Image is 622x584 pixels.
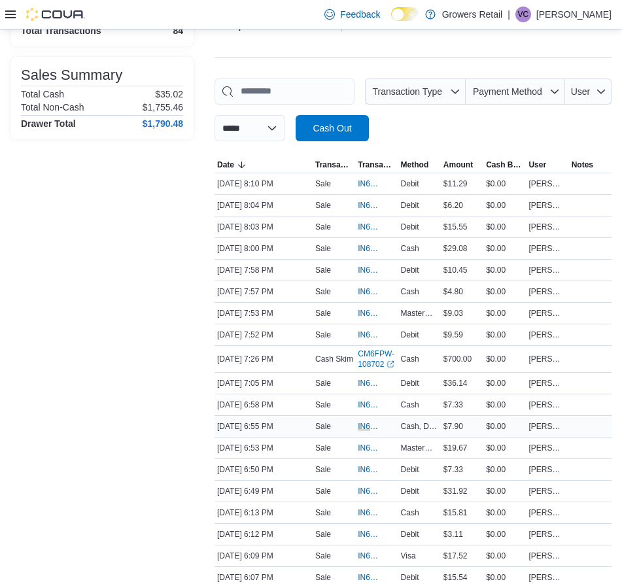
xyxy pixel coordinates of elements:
span: $11.29 [443,179,468,189]
span: [PERSON_NAME] [528,486,566,496]
div: [DATE] 7:05 PM [215,375,313,391]
div: [DATE] 8:00 PM [215,241,313,256]
span: [PERSON_NAME] [528,265,566,275]
img: Cova [26,8,85,21]
span: IN6FPW-2029927 [358,572,382,583]
button: IN6FPW-2029938 [358,526,395,542]
span: IN6FPW-2029940 [358,507,382,518]
span: Debit [401,378,419,388]
h4: $1,790.48 [143,118,183,129]
span: Method [401,160,429,170]
div: $0.00 [483,305,526,321]
span: Debit [401,179,419,189]
div: $0.00 [483,327,526,343]
button: IN6FPW-2030006 [358,440,395,456]
span: [PERSON_NAME] [528,330,566,340]
p: Sale [315,443,331,453]
span: User [528,160,546,170]
span: Debit [401,464,419,475]
p: Sale [315,308,331,318]
p: Sale [315,222,331,232]
span: [PERSON_NAME] [528,443,566,453]
button: IN6FPW-2030107 [358,198,395,213]
div: $0.00 [483,241,526,256]
p: Cash Skim To Safe [315,354,382,364]
span: Cash [401,286,419,297]
span: $15.81 [443,507,468,518]
button: Notes [569,157,612,173]
span: IN6FPW-2030080 [358,330,382,340]
span: IN6FPW-2030107 [358,200,382,211]
span: Debit [401,265,419,275]
span: [PERSON_NAME] [528,551,566,561]
button: User [565,78,612,105]
div: [DATE] 7:57 PM [215,284,313,300]
span: Feedback [340,8,380,21]
div: $0.00 [483,419,526,434]
span: IN6FPW-2030001 [358,464,382,475]
div: [DATE] 6:50 PM [215,462,313,477]
span: Amount [443,160,473,170]
span: $19.67 [443,443,468,453]
button: User [526,157,568,173]
h4: Drawer Total [21,118,76,129]
span: Debit [401,529,419,540]
span: $36.14 [443,378,468,388]
span: $7.90 [443,421,463,432]
span: IN6FPW-2030011 [358,421,382,432]
div: $0.00 [483,548,526,564]
span: $17.52 [443,551,468,561]
p: Sale [315,286,331,297]
p: Sale [315,421,331,432]
button: Cash Out [296,115,369,141]
div: [DATE] 8:10 PM [215,176,313,192]
span: Transaction Type [372,86,442,97]
span: Visa [401,551,416,561]
p: Sale [315,330,331,340]
button: IN6FPW-2030115 [358,176,395,192]
button: IN6FPW-2030097 [358,241,395,256]
h3: Sales Summary [21,67,122,83]
div: $0.00 [483,284,526,300]
span: IN6FPW-2030102 [358,222,382,232]
span: [PERSON_NAME] [528,572,566,583]
span: $15.54 [443,572,468,583]
button: IN6FPW-2029935 [358,548,395,564]
div: [DATE] 7:53 PM [215,305,313,321]
p: Sale [315,179,331,189]
p: $35.02 [155,89,183,99]
p: Sale [315,464,331,475]
button: Transaction Type [313,157,355,173]
button: IN6FPW-2030001 [358,462,395,477]
button: IN6FPW-2030011 [358,419,395,434]
span: IN6FPW-2030000 [358,486,382,496]
div: [DATE] 6:13 PM [215,505,313,521]
p: Sale [315,378,331,388]
span: $9.03 [443,308,463,318]
span: Transaction # [358,160,395,170]
p: Sale [315,572,331,583]
div: $0.00 [483,176,526,192]
span: Cash [401,507,419,518]
span: Debit [401,330,419,340]
button: IN6FPW-2029940 [358,505,395,521]
span: $10.45 [443,265,468,275]
span: IN6FPW-2030115 [358,179,382,189]
button: Transaction Type [365,78,466,105]
div: $0.00 [483,351,526,367]
p: Sale [315,486,331,496]
div: [DATE] 6:58 PM [215,397,313,413]
span: [PERSON_NAME] [528,354,566,364]
p: Sale [315,243,331,254]
span: $3.11 [443,529,463,540]
button: IN6FPW-2030102 [358,219,395,235]
div: $0.00 [483,526,526,542]
span: $700.00 [443,354,472,364]
span: Transaction Type [315,160,353,170]
div: [DATE] 6:09 PM [215,548,313,564]
span: IN6FPW-2030017 [358,400,382,410]
span: Cash [401,400,419,410]
button: IN6FPW-2030091 [358,262,395,278]
button: IN6FPW-2030082 [358,305,395,321]
div: [DATE] 7:58 PM [215,262,313,278]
